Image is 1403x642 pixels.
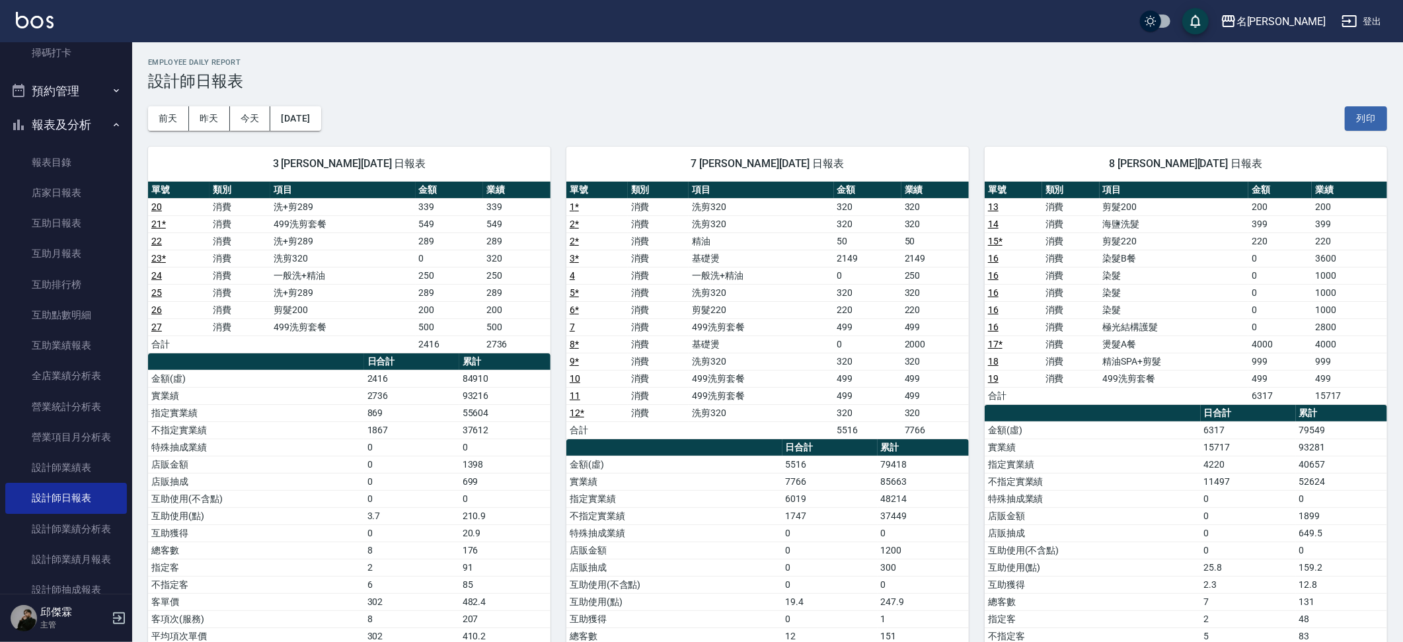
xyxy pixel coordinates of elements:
td: 0 [782,542,878,559]
td: 互助使用(不含點) [148,490,364,507]
td: 1000 [1312,284,1387,301]
a: 16 [988,304,999,315]
td: 一般洗+精油 [270,267,415,284]
td: 消費 [628,250,689,267]
td: 0 [416,250,483,267]
td: 499洗剪套餐 [689,387,833,404]
a: 24 [151,270,162,281]
td: 洗剪320 [689,353,833,370]
td: 洗+剪289 [270,232,415,250]
h2: Employee Daily Report [148,58,1387,67]
th: 金額 [834,182,901,199]
a: 20 [151,201,162,212]
td: 店販金額 [148,456,364,473]
th: 單號 [566,182,628,199]
td: 200 [483,301,550,318]
td: 不指定實業績 [148,421,364,439]
td: 11497 [1201,473,1296,490]
a: 設計師業績月報表 [5,544,127,575]
td: 染髮B餐 [1100,250,1249,267]
td: 6317 [1201,421,1296,439]
a: 設計師業績分析表 [5,514,127,544]
td: 84910 [459,370,550,387]
td: 999 [1312,353,1387,370]
td: 499 [834,370,901,387]
td: 0 [782,559,878,576]
td: 0 [1296,542,1387,559]
td: 1747 [782,507,878,524]
td: 220 [901,301,969,318]
a: 設計師業績表 [5,452,127,483]
a: 19 [988,373,999,384]
td: 基礎燙 [689,336,833,353]
table: a dense table [985,182,1387,405]
td: 40657 [1296,456,1387,473]
h3: 設計師日報表 [148,72,1387,90]
td: 0 [1248,250,1312,267]
button: 前天 [148,106,189,131]
td: 15717 [1312,387,1387,404]
td: 指定客 [148,559,364,576]
a: 14 [988,219,999,229]
img: Logo [16,12,54,28]
td: 消費 [1042,301,1100,318]
a: 互助點數明細 [5,300,127,330]
button: 昨天 [189,106,230,131]
td: 2416 [416,336,483,353]
td: 200 [1248,198,1312,215]
td: 1398 [459,456,550,473]
a: 16 [988,270,999,281]
td: 互助使用(點) [148,507,364,524]
th: 日合計 [782,439,878,456]
table: a dense table [566,182,969,439]
td: 320 [901,284,969,301]
td: 消費 [628,353,689,370]
td: 499 [901,370,969,387]
td: 499 [901,387,969,404]
td: 0 [1248,284,1312,301]
a: 掃碼打卡 [5,38,127,68]
td: 289 [416,284,483,301]
td: 210.9 [459,507,550,524]
td: 金額(虛) [566,456,782,473]
td: 精油 [689,232,833,250]
td: 消費 [628,336,689,353]
td: 1899 [1296,507,1387,524]
td: 0 [1296,490,1387,507]
td: 93281 [1296,439,1387,456]
td: 基礎燙 [689,250,833,267]
td: 0 [834,336,901,353]
a: 11 [570,390,580,401]
td: 合計 [985,387,1042,404]
td: 499洗剪套餐 [689,370,833,387]
td: 2736 [483,336,550,353]
td: 消費 [209,318,271,336]
a: 10 [570,373,580,384]
td: 一般洗+精油 [689,267,833,284]
td: 染髮 [1100,284,1249,301]
td: 洗剪320 [689,215,833,232]
th: 項目 [270,182,415,199]
td: 合計 [148,336,209,353]
td: 染髮 [1100,267,1249,284]
td: 499洗剪套餐 [270,215,415,232]
td: 500 [416,318,483,336]
td: 999 [1248,353,1312,370]
td: 指定實業績 [566,490,782,507]
td: 洗剪320 [689,198,833,215]
td: 2 [364,559,459,576]
td: 0 [364,473,459,490]
th: 金額 [1248,182,1312,199]
td: 499 [834,318,901,336]
td: 8 [364,542,459,559]
td: 消費 [1042,370,1100,387]
td: 指定實業績 [148,404,364,421]
td: 320 [901,404,969,421]
td: 店販抽成 [566,559,782,576]
td: 2000 [901,336,969,353]
td: 金額(虛) [985,421,1201,439]
th: 單號 [985,182,1042,199]
td: 消費 [1042,318,1100,336]
td: 200 [416,301,483,318]
td: 店販抽成 [985,524,1201,542]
